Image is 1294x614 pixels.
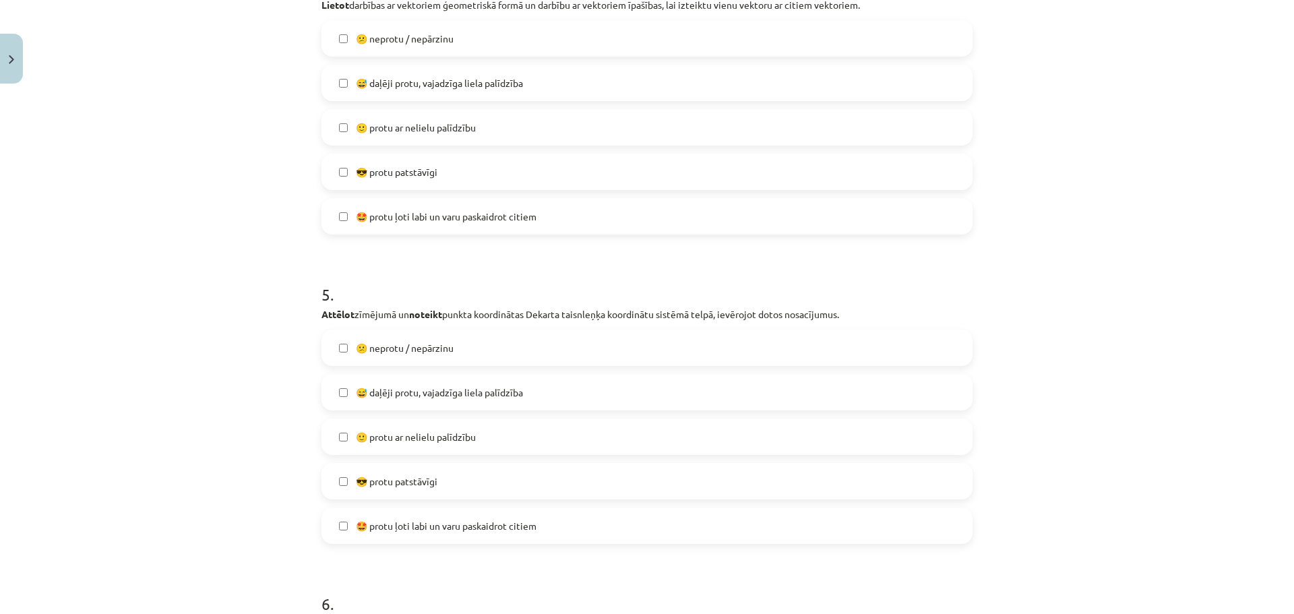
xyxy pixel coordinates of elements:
input: 🙂 protu ar nelielu palīdzību [339,433,348,441]
input: 😅 daļēji protu, vajadzīga liela palīdzība [339,388,348,397]
span: 🤩 protu ļoti labi un varu paskaidrot citiem [356,210,536,224]
span: 😅 daļēji protu, vajadzīga liela palīdzība [356,386,523,400]
span: 🙂 protu ar nelielu palīdzību [356,121,476,135]
span: 🤩 protu ļoti labi un varu paskaidrot citiem [356,519,536,533]
input: 😎 protu patstāvīgi [339,477,348,486]
input: 😕 neprotu / nepārzinu [339,34,348,43]
strong: Attēlot [321,308,355,320]
span: 😎 protu patstāvīgi [356,474,437,489]
span: 😕 neprotu / nepārzinu [356,32,454,46]
input: 😎 protu patstāvīgi [339,168,348,177]
h1: 6 . [321,571,973,613]
input: 😅 daļēji protu, vajadzīga liela palīdzība [339,79,348,88]
img: icon-close-lesson-0947bae3869378f0d4975bcd49f059093ad1ed9edebbc8119c70593378902aed.svg [9,55,14,64]
h1: 5 . [321,262,973,303]
span: 😕 neprotu / nepārzinu [356,341,454,355]
span: 🙂 protu ar nelielu palīdzību [356,430,476,444]
p: zīmējumā un punkta koordinātas Dekarta taisnleņķa koordinātu sistēmā telpā, ievērojot dotos nosac... [321,307,973,321]
span: 😎 protu patstāvīgi [356,165,437,179]
input: 🙂 protu ar nelielu palīdzību [339,123,348,132]
span: 😅 daļēji protu, vajadzīga liela palīdzība [356,76,523,90]
input: 🤩 protu ļoti labi un varu paskaidrot citiem [339,522,348,530]
input: 🤩 protu ļoti labi un varu paskaidrot citiem [339,212,348,221]
input: 😕 neprotu / nepārzinu [339,344,348,352]
strong: noteikt [409,308,442,320]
